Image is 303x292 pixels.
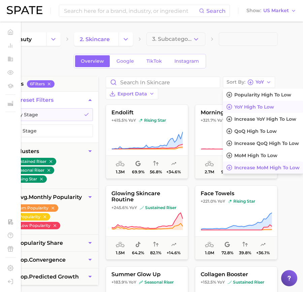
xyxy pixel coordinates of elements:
span: TikTok [146,58,162,64]
button: 6Filters [27,80,55,88]
span: popularity predicted growth: Uncertain [171,241,176,249]
span: seasonal riser [139,280,174,285]
button: Preset Filters [2,92,98,108]
span: US Market [263,9,289,12]
span: popularity share: TikTok [135,241,141,249]
span: 64.2% [132,251,144,255]
button: ShowUS Market [245,6,298,15]
button: Change Category [119,32,133,46]
abbr: average [16,194,29,200]
span: 39.8% [239,251,251,255]
span: face towels [195,191,277,197]
span: Show [246,9,261,12]
span: Preset Filters [16,97,54,103]
span: 72.8% [222,251,233,255]
span: filters [6,80,24,88]
a: Google [111,55,140,67]
button: Change Category [46,32,61,46]
button: pop.predicted growth [2,268,98,285]
span: 1.5m [116,251,125,255]
span: popularity share [16,240,63,246]
span: popularity predicted growth: Likely [171,160,176,168]
button: glowing skincare routine+245.6% YoYsustained risersustained riser1.5m64.2%82.1%+14.6% [106,185,188,260]
span: Instagram [174,58,199,64]
span: popularity share: Google [135,160,141,168]
span: popularity convergence: Medium Convergence [153,160,159,168]
span: 69.9% [132,170,144,174]
input: Search here for a brand, industry, or ingredient [63,5,199,17]
abbr: popularity index [16,273,29,280]
span: Sort By [227,80,245,84]
img: rising star [228,199,232,203]
span: QoQ high to low [234,128,277,134]
img: seasonal riser [139,280,143,284]
span: Google [116,58,134,64]
span: +415.5% [111,118,127,123]
button: endolift+415.5% YoYrising starrising star1.3m69.9%56.8%+34.6% [106,105,188,179]
span: sustained riser [228,280,264,285]
span: average monthly popularity: Medium Popularity [205,160,214,168]
ul: Sort ByYoY [223,89,303,174]
span: Increase MoM high to low [234,165,300,171]
span: sustained riser [140,205,176,210]
span: popularity predicted growth: Likely [260,241,266,249]
a: Log out. Currently logged in with e-mail molly.masi@smallgirlspr.com. [5,276,15,287]
span: YoY high to low [234,104,274,110]
button: pop.convergence [2,252,98,268]
button: rising star [6,175,47,183]
button: morning shed+321.7% YoYsustained risersustained riser2.7m96.0%60.6%+41.5% [195,105,277,179]
span: Search [206,8,226,14]
span: summer glow up [106,271,188,278]
button: Medium Popularity [6,204,58,212]
img: SPATE [7,6,42,14]
img: rising star [139,118,143,122]
span: popularity share: Google [225,241,230,249]
span: convergence [16,257,66,263]
span: endolift [106,110,188,116]
span: popularity convergence: Very High Convergence [153,241,159,249]
span: +36.1% [256,251,270,255]
span: rising star [139,118,166,123]
span: morning shed [195,110,277,116]
span: average monthly popularity: Medium Popularity [116,160,125,168]
span: 96.0% [221,170,234,174]
a: 1. beauty [2,32,46,46]
span: 2. skincare [80,36,110,42]
button: Export Data [106,88,158,99]
img: sustained riser [228,280,232,284]
button: avg.monthly popularity [2,189,98,205]
span: 1.0m [205,251,214,255]
span: YoY [129,280,136,285]
span: 82.1% [150,251,161,255]
span: +321.7% [201,118,216,123]
span: Increase QoQ high to low [234,141,299,146]
input: Search in skincare [106,77,220,88]
span: YoY [217,199,225,204]
span: +152.5% [201,280,216,285]
span: +183.9% [111,280,128,285]
span: collagen booster [195,271,277,278]
span: Increase YoY high to low [234,116,296,122]
span: 2.7m [205,170,214,174]
a: Overview [75,55,110,67]
button: Very Low Popularity [6,222,60,229]
span: YoY [256,80,264,84]
img: sustained riser [140,206,144,210]
span: 3. Subcategory [152,36,193,42]
span: +34.6% [166,170,181,174]
span: 1.3m [116,170,125,174]
span: +14.6% [167,251,180,255]
button: Sort ByYoY [223,77,275,88]
span: popularity convergence: Low Convergence [242,241,248,249]
span: average monthly popularity: Medium Popularity [205,241,214,249]
a: 2. skincare [74,32,119,46]
span: rising star [228,199,255,204]
span: YoY [128,118,136,123]
span: monthly popularity [16,194,82,200]
span: 56.8% [150,170,162,174]
button: face towels+221.0% YoYrising starrising star1.0m72.8%39.8%+36.1% [195,185,277,260]
span: glowing skincare routine [106,191,188,203]
span: +221.0% [201,199,216,204]
span: YoY [129,205,137,210]
button: seasonal riser [6,167,54,174]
